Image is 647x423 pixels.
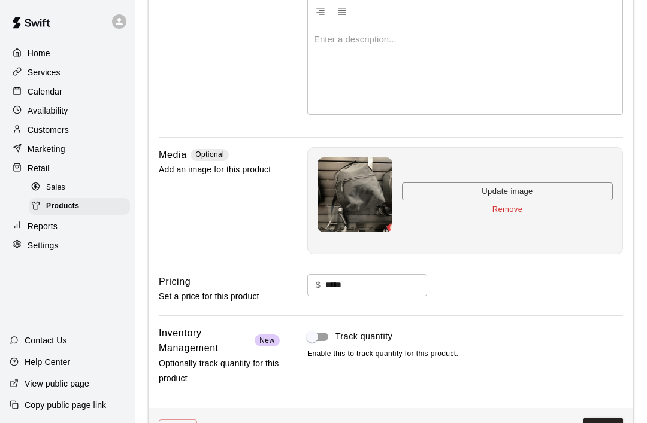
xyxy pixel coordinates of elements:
a: Reports [10,217,125,235]
p: View public page [25,378,89,389]
p: Calendar [28,86,62,98]
h6: Inventory Management [159,325,251,356]
a: Marketing [10,140,125,158]
span: Products [46,200,79,212]
button: Update image [402,182,613,201]
a: Availability [10,102,125,120]
p: Optionally track quantity for this product [159,356,280,386]
a: Settings [10,236,125,254]
p: Marketing [28,143,65,155]
p: Add an image for this product [159,162,280,177]
a: Customers [10,121,125,139]
span: Sales [46,182,65,194]
span: Track quantity [335,330,392,343]
a: Calendar [10,83,125,101]
img: product image [318,157,392,232]
p: Customers [28,124,69,136]
a: Retail [10,159,125,177]
p: Help Center [25,356,70,368]
p: Settings [28,239,59,251]
h6: Pricing [159,274,191,290]
p: Services [28,66,61,78]
span: Enable this to track quantity for this product. [307,348,623,360]
a: Products [29,197,135,215]
p: $ [316,279,321,291]
button: Remove [402,200,613,219]
p: Reports [28,220,58,232]
p: Retail [28,162,50,174]
a: Sales [29,178,135,197]
p: Home [28,47,50,59]
h6: Media [159,147,187,163]
div: Sales [29,179,130,196]
p: Availability [28,105,68,117]
span: New [259,336,274,345]
div: Products [29,198,130,215]
span: Optional [195,150,224,159]
p: Copy public page link [25,399,106,411]
a: Home [10,44,125,62]
a: Services [10,63,125,81]
p: Set a price for this product [159,289,280,304]
p: Contact Us [25,334,67,346]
